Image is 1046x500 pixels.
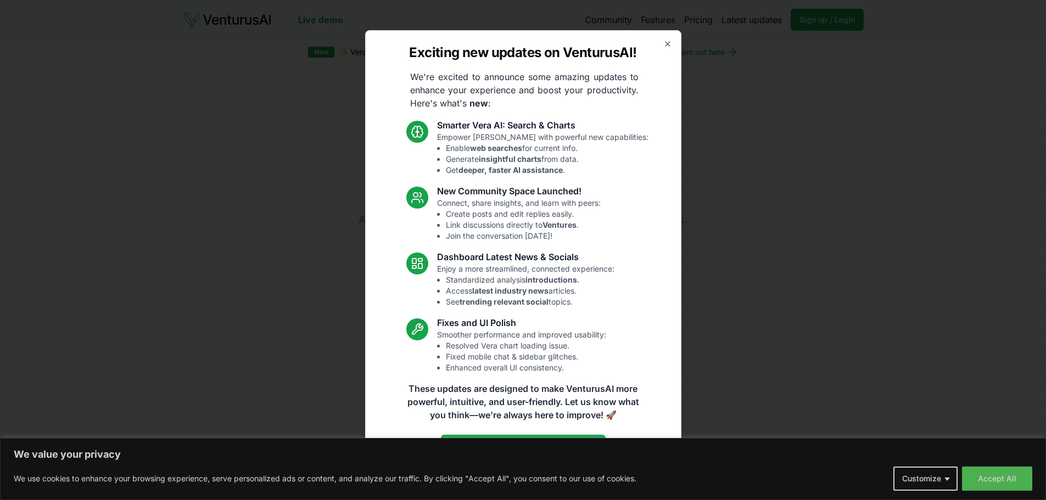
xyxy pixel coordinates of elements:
[446,274,614,285] li: Standardized analysis .
[470,143,522,153] strong: web searches
[446,165,648,176] li: Get .
[400,382,646,422] p: These updates are designed to make VenturusAI more powerful, intuitive, and user-friendly. Let us...
[437,316,606,329] h3: Fixes and UI Polish
[446,209,601,220] li: Create posts and edit replies easily.
[437,263,614,307] p: Enjoy a more streamlined, connected experience:
[437,250,614,263] h3: Dashboard Latest News & Socials
[437,184,601,198] h3: New Community Space Launched!
[401,70,647,110] p: We're excited to announce some amazing updates to enhance your experience and boost your producti...
[437,329,606,373] p: Smoother performance and improved usability:
[446,154,648,165] li: Generate from data.
[441,435,606,457] a: Read the full announcement on our blog!
[446,231,601,241] li: Join the conversation [DATE]!
[542,220,577,229] strong: Ventures
[446,296,614,307] li: See topics.
[446,220,601,231] li: Link discussions directly to .
[525,275,577,284] strong: introductions
[458,165,563,175] strong: deeper, faster AI assistance
[472,286,549,295] strong: latest industry news
[446,143,648,154] li: Enable for current info.
[437,198,601,241] p: Connect, share insights, and learn with peers:
[446,362,606,373] li: Enhanced overall UI consistency.
[446,340,606,351] li: Resolved Vera chart loading issue.
[446,351,606,362] li: Fixed mobile chat & sidebar glitches.
[437,119,648,132] h3: Smarter Vera AI: Search & Charts
[437,132,648,176] p: Empower [PERSON_NAME] with powerful new capabilities:
[460,297,549,306] strong: trending relevant social
[446,285,614,296] li: Access articles.
[409,44,636,61] h2: Exciting new updates on VenturusAI!
[469,98,488,109] strong: new
[479,154,541,164] strong: insightful charts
